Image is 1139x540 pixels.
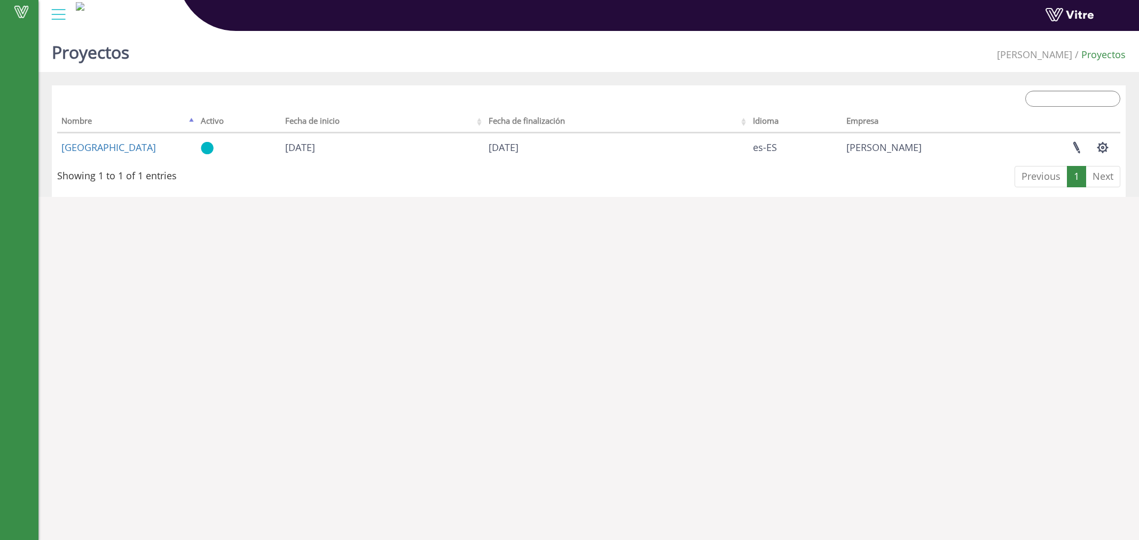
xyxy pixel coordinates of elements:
td: [DATE] [484,133,749,162]
td: es-ES [749,133,842,162]
th: Fecha de finalización: activate to sort column ascending [484,113,749,133]
a: Next [1086,166,1120,187]
th: Empresa [842,113,954,133]
img: yes [201,141,214,155]
span: 379 [997,48,1072,61]
span: 379 [846,141,922,154]
a: Previous [1015,166,1067,187]
th: Fecha de inicio: activate to sort column ascending [281,113,484,133]
h1: Proyectos [52,27,129,72]
a: [GEOGRAPHIC_DATA] [61,141,156,154]
th: Nombre: activate to sort column descending [57,113,197,133]
th: Idioma [749,113,842,133]
td: [DATE] [281,133,484,162]
li: Proyectos [1072,48,1126,62]
th: Activo [197,113,281,133]
a: 1 [1067,166,1086,187]
img: a5b1377f-0224-4781-a1bb-d04eb42a2f7a.jpg [76,2,84,11]
div: Showing 1 to 1 of 1 entries [57,165,177,183]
